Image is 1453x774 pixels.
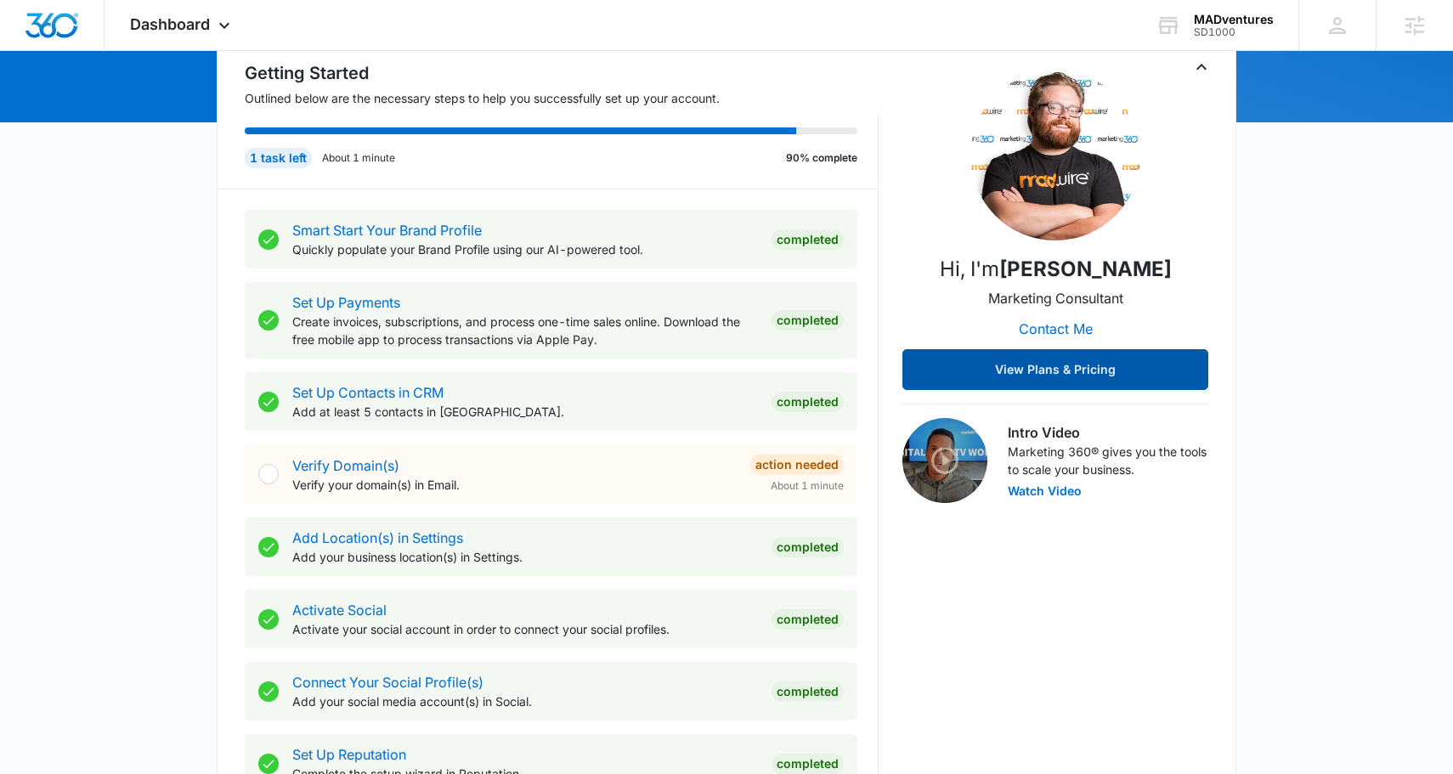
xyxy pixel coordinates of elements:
[292,602,387,619] a: Activate Social
[772,310,844,331] div: Completed
[750,455,844,475] div: Action Needed
[292,240,758,258] p: Quickly populate your Brand Profile using our AI-powered tool.
[1002,308,1110,349] button: Contact Me
[245,89,879,107] p: Outlined below are the necessary steps to help you successfully set up your account.
[292,529,463,546] a: Add Location(s) in Settings
[772,681,844,702] div: Completed
[292,620,758,638] p: Activate your social account in order to connect your social profiles.
[786,150,857,166] p: 90% complete
[771,478,844,494] span: About 1 minute
[245,60,879,86] h2: Getting Started
[292,692,758,710] p: Add your social media account(s) in Social.
[292,476,737,494] p: Verify your domain(s) in Email.
[902,349,1208,390] button: View Plans & Pricing
[292,746,406,763] a: Set Up Reputation
[292,548,758,566] p: Add your business location(s) in Settings.
[772,229,844,250] div: Completed
[292,313,758,348] p: Create invoices, subscriptions, and process one-time sales online. Download the free mobile app t...
[772,609,844,630] div: Completed
[999,257,1172,281] strong: [PERSON_NAME]
[772,754,844,774] div: Completed
[1008,422,1208,443] h3: Intro Video
[1008,485,1082,497] button: Watch Video
[292,294,400,311] a: Set Up Payments
[292,457,399,474] a: Verify Domain(s)
[970,71,1140,240] img: Tyler Peterson
[292,674,483,691] a: Connect Your Social Profile(s)
[940,254,1172,285] p: Hi, I'm
[902,418,987,503] img: Intro Video
[772,392,844,412] div: Completed
[245,148,312,168] div: 1 task left
[772,537,844,557] div: Completed
[292,403,758,421] p: Add at least 5 contacts in [GEOGRAPHIC_DATA].
[1194,26,1274,38] div: account id
[292,222,482,239] a: Smart Start Your Brand Profile
[292,384,444,401] a: Set Up Contacts in CRM
[1194,13,1274,26] div: account name
[1191,57,1212,77] button: Toggle Collapse
[1008,443,1208,478] p: Marketing 360® gives you the tools to scale your business.
[130,15,210,33] span: Dashboard
[988,288,1123,308] p: Marketing Consultant
[322,150,395,166] p: About 1 minute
